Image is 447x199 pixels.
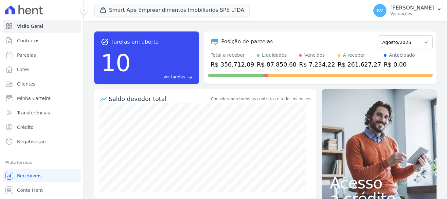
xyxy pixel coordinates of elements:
span: Transferências [17,109,50,116]
span: RV [377,8,383,13]
div: R$ 0,00 [384,60,415,69]
a: Parcelas [3,49,81,62]
span: Clientes [17,81,35,87]
span: Parcelas [17,52,36,58]
a: Lotes [3,63,81,76]
span: Acesso [330,175,429,191]
div: R$ 87.850,60 [257,60,296,69]
span: Crédito [17,124,34,130]
span: Ver tarefas [164,74,185,80]
div: Considerando todos os contratos e todos os meses [211,96,311,102]
span: Minha Carteira [17,95,51,102]
div: Vencidos [304,52,325,59]
div: Liquidados [262,52,287,59]
div: Antecipado [389,52,415,59]
div: R$ 261.627,27 [338,60,381,69]
span: Contratos [17,37,39,44]
div: A receber [343,52,365,59]
a: Crédito [3,121,81,134]
a: Ver tarefas east [134,74,192,80]
a: Conta Hent [3,184,81,197]
div: Plataformas [5,159,78,167]
a: Minha Carteira [3,92,81,105]
span: Tarefas em aberto [111,38,159,46]
button: RV [PERSON_NAME] Ver opções [368,1,447,20]
a: Recebíveis [3,169,81,182]
span: Conta Hent [17,187,43,193]
a: Visão Geral [3,20,81,33]
span: Visão Geral [17,23,43,30]
div: Total a receber [211,52,254,59]
span: Negativação [17,138,46,145]
a: Transferências [3,106,81,119]
div: R$ 7.234,22 [299,60,335,69]
div: R$ 356.712,09 [211,60,254,69]
div: Saldo devedor total [109,94,210,103]
p: Ver opções [390,11,434,16]
span: east [188,75,192,80]
a: Negativação [3,135,81,148]
span: task_alt [101,38,109,46]
div: 10 [101,46,131,80]
span: Recebíveis [17,172,42,179]
p: [PERSON_NAME] [390,5,434,11]
span: Lotes [17,66,29,73]
a: Contratos [3,34,81,47]
div: Posição de parcelas [221,38,273,46]
a: Clientes [3,77,81,90]
button: Smart Ape Empreendimentos Imobiliarios SPE LTDA [94,4,250,16]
